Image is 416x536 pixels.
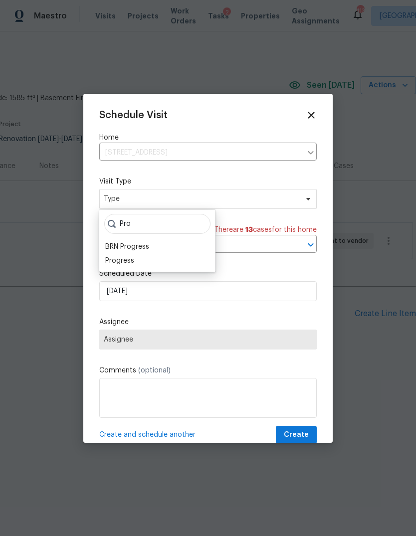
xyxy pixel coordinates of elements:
[99,133,317,143] label: Home
[105,256,134,266] div: Progress
[99,269,317,279] label: Scheduled Date
[276,426,317,444] button: Create
[99,145,302,161] input: Enter in an address
[99,365,317,375] label: Comments
[104,336,312,344] span: Assignee
[138,367,171,374] span: (optional)
[304,238,318,252] button: Open
[99,281,317,301] input: M/D/YYYY
[99,430,196,440] span: Create and schedule another
[105,242,149,252] div: BRN Progress
[104,194,298,204] span: Type
[99,317,317,327] label: Assignee
[284,429,309,441] span: Create
[245,226,253,233] span: 13
[214,225,317,235] span: There are case s for this home
[99,110,168,120] span: Schedule Visit
[99,177,317,186] label: Visit Type
[306,110,317,121] span: Close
